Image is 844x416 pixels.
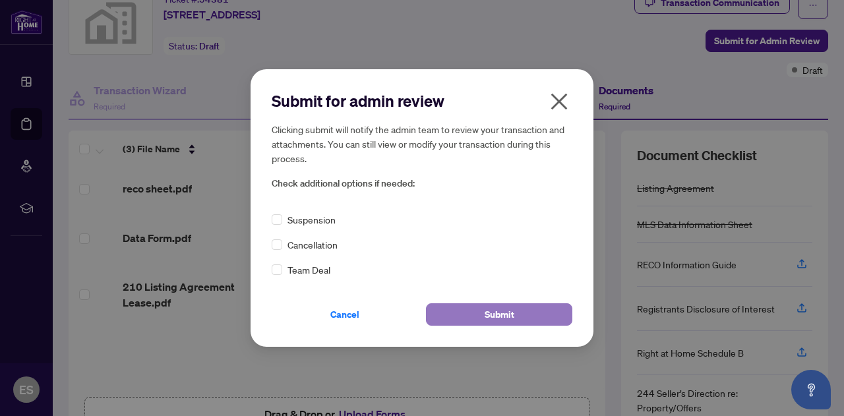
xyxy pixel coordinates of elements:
[272,90,572,111] h2: Submit for admin review
[287,237,338,252] span: Cancellation
[287,212,336,227] span: Suspension
[426,303,572,326] button: Submit
[330,304,359,325] span: Cancel
[272,176,572,191] span: Check additional options if needed:
[485,304,514,325] span: Submit
[272,303,418,326] button: Cancel
[791,370,831,409] button: Open asap
[549,91,570,112] span: close
[272,122,572,165] h5: Clicking submit will notify the admin team to review your transaction and attachments. You can st...
[287,262,330,277] span: Team Deal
